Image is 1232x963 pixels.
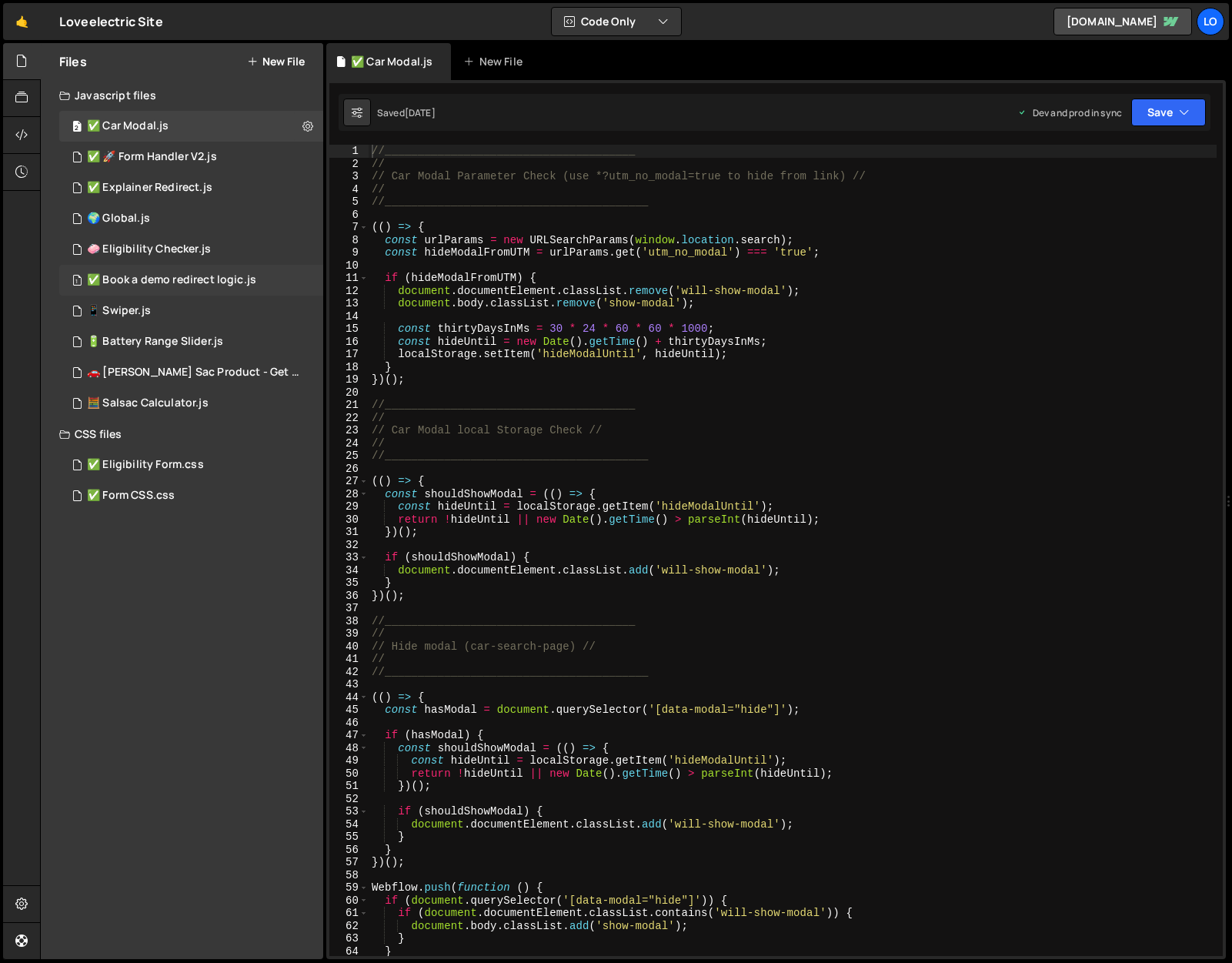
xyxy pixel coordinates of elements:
div: Javascript files [41,80,323,111]
div: 50 [329,767,369,781]
div: 2 [329,158,369,171]
div: 5 [329,196,369,209]
div: 51 [329,780,369,793]
div: 18 [329,361,369,374]
div: 8014/33036.js [59,357,329,388]
div: 56 [329,844,369,857]
div: 16 [329,336,369,349]
div: 14 [329,310,369,323]
div: 21 [329,399,369,412]
div: 20 [329,386,369,400]
div: 7 [329,221,369,234]
div: 10 [329,259,369,273]
div: 47 [329,729,369,742]
div: 🚗 [PERSON_NAME] Sac Product - Get started.js [87,366,299,380]
div: 13 [329,297,369,310]
div: 8014/41995.js [59,111,323,142]
div: 8014/41778.js [59,172,323,203]
div: 41 [329,653,369,666]
div: Saved [377,106,436,119]
div: 26 [329,463,369,476]
div: CSS files [41,419,323,450]
div: 9 [329,246,369,259]
div: 39 [329,627,369,640]
button: Code Only [552,8,681,35]
div: 33 [329,551,369,564]
div: 6 [329,209,369,222]
div: 62 [329,920,369,933]
div: 34 [329,564,369,577]
div: 49 [329,754,369,767]
div: 58 [329,869,369,882]
div: 8014/42987.js [59,142,323,172]
div: 52 [329,793,369,806]
div: 45 [329,704,369,717]
div: 12 [329,285,369,298]
div: 🧮 Salsac Calculator.js [87,396,209,410]
div: 🔋 Battery Range Slider.js [87,335,223,349]
div: 22 [329,412,369,425]
div: 44 [329,691,369,704]
div: 15 [329,323,369,336]
a: Lo [1197,8,1224,35]
div: ✅ Book a demo redirect logic.js [87,273,256,287]
div: 31 [329,526,369,539]
button: Save [1131,99,1206,126]
div: Dev and prod in sync [1017,106,1122,119]
div: 59 [329,881,369,894]
div: 🧼 Eligibility Checker.js [87,242,211,256]
div: 30 [329,513,369,527]
div: 48 [329,742,369,755]
div: 3 [329,170,369,183]
div: ✅ Car Modal.js [351,54,432,69]
div: 29 [329,500,369,513]
span: 2 [72,122,82,134]
div: 8014/34824.js [59,326,323,357]
div: 17 [329,348,369,361]
span: 1 [72,276,82,288]
div: 32 [329,539,369,552]
div: ✅ Form CSS.css [87,489,175,503]
div: New File [463,54,528,69]
div: Loveelectric Site [59,12,163,31]
div: 43 [329,678,369,691]
div: 60 [329,894,369,908]
div: ✅ Eligibility Form.css [87,458,204,472]
a: 🤙 [3,3,41,40]
h2: Files [59,53,87,70]
div: ✅ Explainer Redirect.js [87,181,212,195]
div: 36 [329,590,369,603]
div: 8 [329,234,369,247]
div: 8014/41354.css [59,450,323,480]
div: 🌍 Global.js [87,212,150,226]
div: 27 [329,475,369,488]
div: 23 [329,424,369,437]
div: 37 [329,602,369,615]
div: 53 [329,805,369,818]
div: 📱 Swiper.js [87,304,151,318]
div: 8014/42769.js [59,203,323,234]
div: 42 [329,666,369,679]
div: [DATE] [405,106,436,119]
div: 11 [329,272,369,285]
div: 46 [329,717,369,730]
div: 55 [329,831,369,844]
a: [DOMAIN_NAME] [1053,8,1192,35]
div: 8014/28850.js [59,388,323,419]
div: 25 [329,450,369,463]
div: 63 [329,932,369,945]
div: 28 [329,488,369,501]
div: 19 [329,373,369,386]
button: New File [247,55,305,68]
div: 8014/41351.css [59,480,323,511]
div: 8014/41355.js [59,265,323,296]
div: 8014/42657.js [59,234,323,265]
div: 1 [329,145,369,158]
div: ✅ Car Modal.js [87,119,169,133]
div: 61 [329,907,369,920]
div: ✅ 🚀 Form Handler V2.js [87,150,217,164]
div: 54 [329,818,369,831]
div: 57 [329,856,369,869]
div: 24 [329,437,369,450]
